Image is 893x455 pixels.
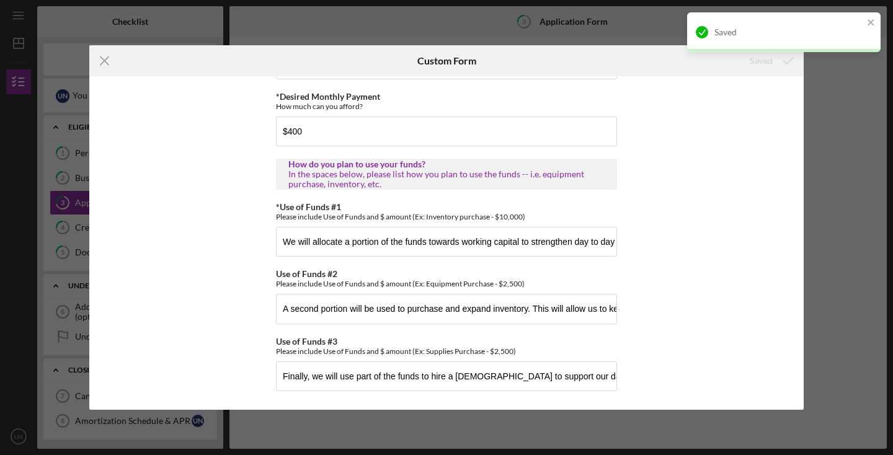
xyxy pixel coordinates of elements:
div: How much can you afford? [276,102,617,111]
label: *Desired Monthly Payment [276,91,380,102]
div: Please include Use of Funds and $ amount (Ex: Inventory purchase - $10,000) [276,212,617,221]
div: How do you plan to use your funds? [288,159,605,169]
div: Please include Use of Funds and $ amount (Ex: Supplies Purchase - $2,500) [276,347,617,356]
div: Saved [714,27,863,37]
h6: Custom Form [417,55,476,66]
label: *Use of Funds #1 [276,201,341,212]
label: Use of Funds #2 [276,268,337,279]
div: Please include Use of Funds and $ amount (Ex: Equipment Purchase - $2,500) [276,279,617,288]
button: close [867,17,876,29]
label: Use of Funds #3 [276,336,337,347]
div: In the spaces below, please list how you plan to use the funds -- i.e. equipment purchase, invent... [288,169,605,189]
